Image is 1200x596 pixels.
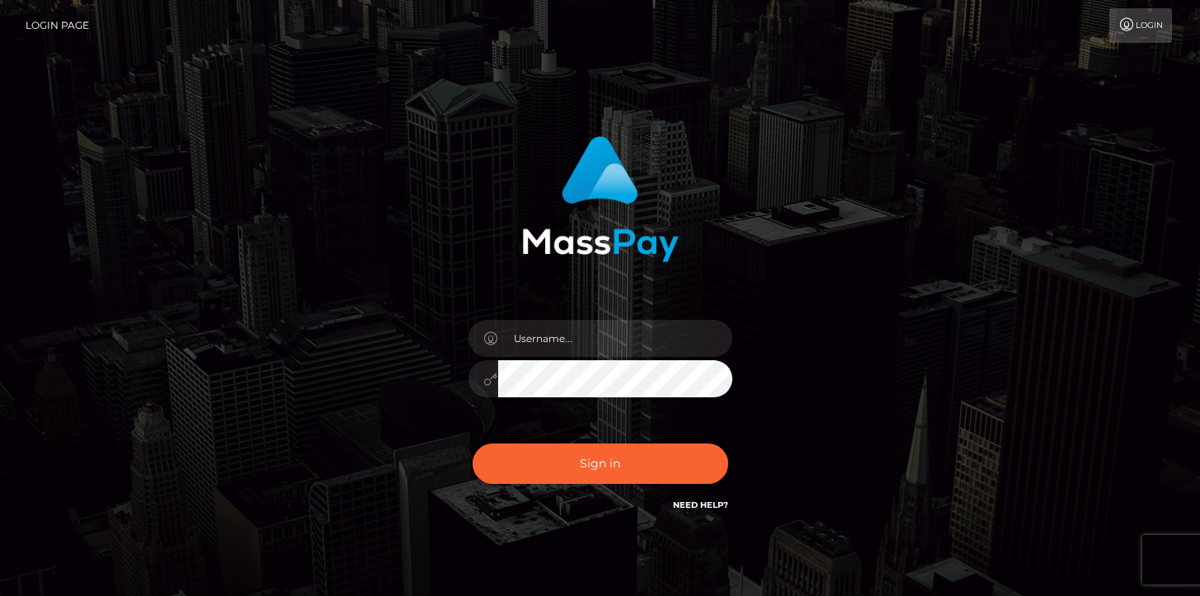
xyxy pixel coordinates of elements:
a: Login Page [26,8,89,43]
a: Need Help? [673,500,728,510]
button: Sign in [473,443,728,484]
a: Login [1109,8,1172,43]
img: MassPay Login [522,136,679,262]
input: Username... [498,320,732,357]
